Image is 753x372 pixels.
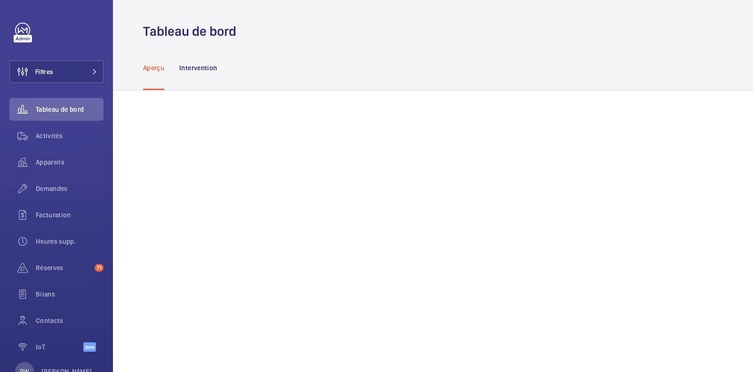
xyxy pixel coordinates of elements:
[36,184,104,193] span: Demandes
[36,263,91,273] span: Réserves
[9,60,104,83] button: Filtres
[36,157,104,167] span: Appareils
[143,23,242,40] h1: Tableau de bord
[36,342,83,352] span: IoT
[83,342,96,352] span: Beta
[36,210,104,220] span: Facturation
[36,316,104,325] span: Contacts
[36,237,104,246] span: Heures supp.
[179,63,217,73] p: Intervention
[36,131,104,141] span: Activités
[35,67,53,76] span: Filtres
[143,63,164,73] p: Aperçu
[36,289,104,299] span: Bilans
[95,264,104,272] span: 71
[36,105,104,114] span: Tableau de bord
